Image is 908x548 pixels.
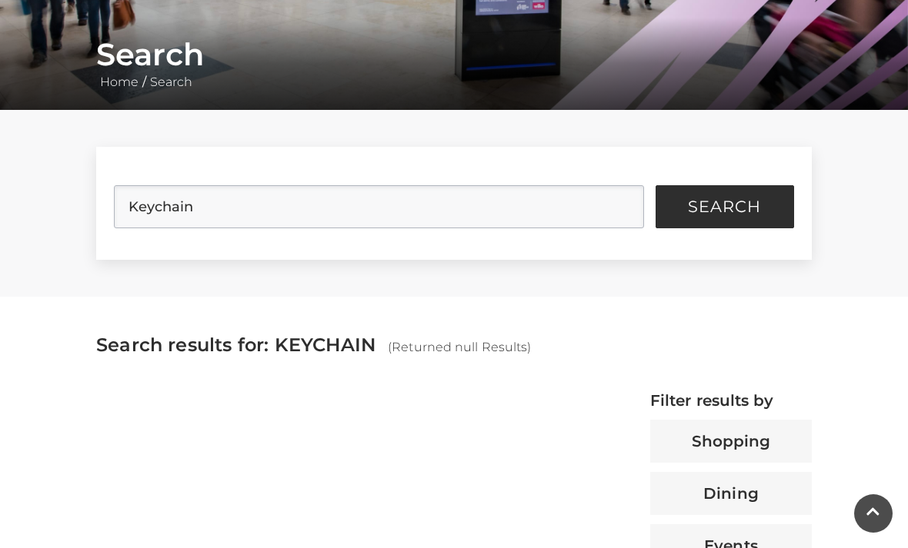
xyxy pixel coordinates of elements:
button: Dining [650,472,812,515]
h1: Search [96,36,812,73]
div: / [85,36,823,91]
input: Search Site [114,185,643,228]
span: (Returned null Results) [388,340,531,354]
span: Search results for: KEYCHAIN [96,334,376,356]
a: Search [146,75,196,89]
h4: Filter results by [650,391,812,410]
button: Search [656,185,794,228]
span: Search [688,199,761,214]
a: Home [96,75,142,89]
button: Shopping [650,420,812,463]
